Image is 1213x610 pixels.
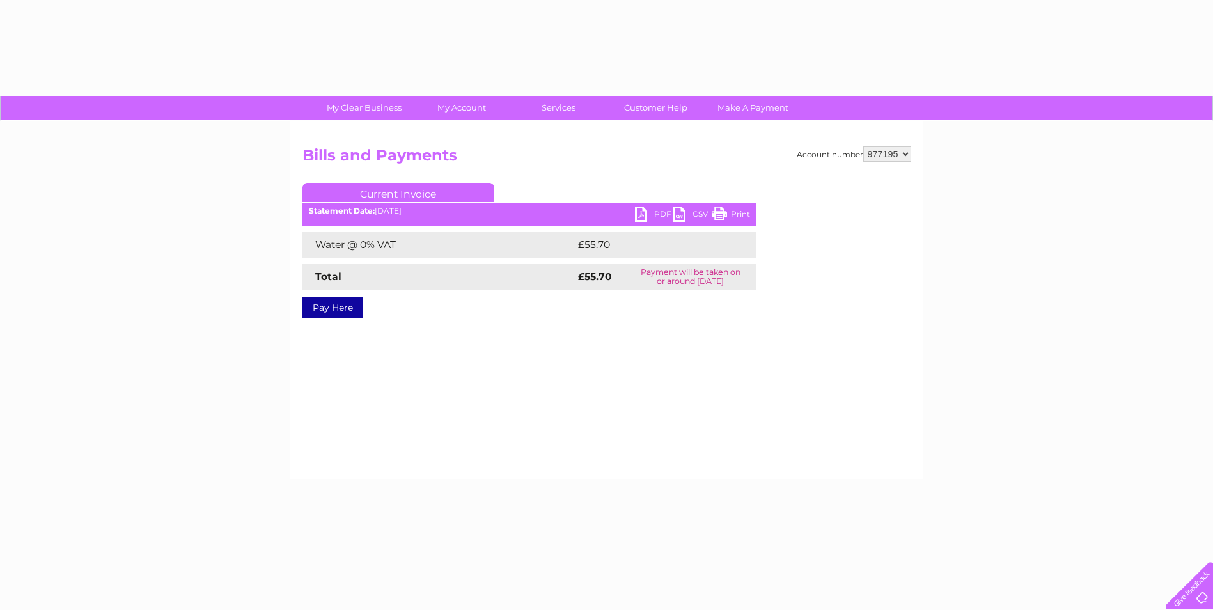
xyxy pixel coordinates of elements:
[603,96,708,120] a: Customer Help
[309,206,375,215] b: Statement Date:
[311,96,417,120] a: My Clear Business
[712,207,750,225] a: Print
[315,270,341,283] strong: Total
[700,96,806,120] a: Make A Payment
[302,207,756,215] div: [DATE]
[506,96,611,120] a: Services
[625,264,756,290] td: Payment will be taken on or around [DATE]
[409,96,514,120] a: My Account
[302,183,494,202] a: Current Invoice
[673,207,712,225] a: CSV
[635,207,673,225] a: PDF
[302,297,363,318] a: Pay Here
[302,146,911,171] h2: Bills and Payments
[797,146,911,162] div: Account number
[575,232,730,258] td: £55.70
[302,232,575,258] td: Water @ 0% VAT
[578,270,612,283] strong: £55.70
